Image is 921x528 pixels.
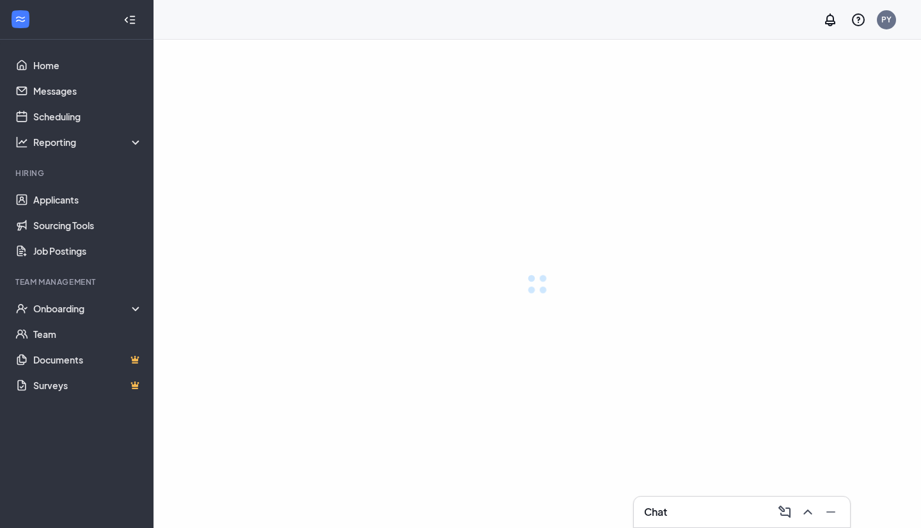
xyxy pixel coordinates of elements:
div: Team Management [15,276,140,287]
svg: Notifications [823,12,838,28]
a: Job Postings [33,238,143,264]
a: Applicants [33,187,143,212]
a: SurveysCrown [33,372,143,398]
a: Home [33,52,143,78]
svg: Minimize [823,504,838,520]
div: Onboarding [33,302,143,315]
div: Hiring [15,168,140,179]
h3: Chat [644,505,667,519]
svg: WorkstreamLogo [14,13,27,26]
button: Minimize [819,502,840,522]
svg: UserCheck [15,302,28,315]
a: Team [33,321,143,347]
button: ChevronUp [796,502,817,522]
button: ComposeMessage [773,502,794,522]
a: Sourcing Tools [33,212,143,238]
div: PY [881,14,892,25]
svg: QuestionInfo [851,12,866,28]
a: Messages [33,78,143,104]
svg: ComposeMessage [777,504,792,520]
svg: ChevronUp [800,504,815,520]
div: Reporting [33,136,143,148]
svg: Analysis [15,136,28,148]
a: Scheduling [33,104,143,129]
svg: Collapse [123,13,136,26]
a: DocumentsCrown [33,347,143,372]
